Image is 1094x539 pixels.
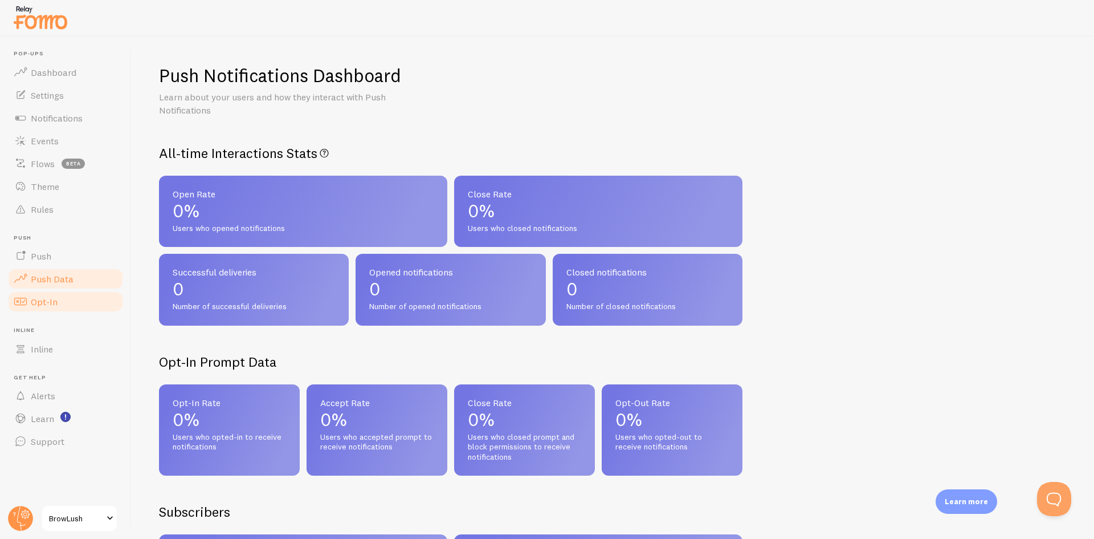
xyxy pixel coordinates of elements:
[159,91,432,117] p: Learn about your users and how they interact with Push Notifications
[7,268,124,290] a: Push Data
[566,302,729,312] span: Number of closed notifications
[31,90,64,101] span: Settings
[320,411,434,429] p: 0%
[31,112,83,124] span: Notifications
[468,432,581,463] span: Users who closed prompt and block permissions to receive notifications
[615,411,729,429] p: 0%
[7,338,124,360] a: Inline
[369,280,532,298] p: 0
[320,398,434,407] span: Accept Rate
[7,384,124,407] a: Alerts
[49,512,103,525] span: BrowLush
[7,290,124,313] a: Opt-In
[7,407,124,430] a: Learn
[173,302,335,312] span: Number of successful deliveries
[31,390,55,402] span: Alerts
[31,135,59,147] span: Events
[173,280,335,298] p: 0
[7,152,124,175] a: Flows beta
[7,430,124,453] a: Support
[31,296,58,307] span: Opt-In
[173,189,434,198] span: Open Rate
[7,175,124,198] a: Theme
[173,268,335,277] span: Successful deliveries
[369,268,532,277] span: Opened notifications
[31,413,54,424] span: Learn
[566,268,729,277] span: Closed notifications
[159,503,230,521] h2: Subscribers
[14,234,124,242] span: Push
[936,489,997,514] div: Learn more
[173,224,434,234] span: Users who opened notifications
[31,181,59,192] span: Theme
[14,327,124,334] span: Inline
[41,505,118,532] a: BrowLush
[159,144,742,162] h2: All-time Interactions Stats
[7,245,124,268] a: Push
[173,411,286,429] p: 0%
[173,432,286,452] span: Users who opted-in to receive notifications
[62,159,85,169] span: beta
[31,343,53,355] span: Inline
[615,432,729,452] span: Users who opted-out to receive notifications
[369,302,532,312] span: Number of opened notifications
[60,412,71,422] svg: <p>Watch New Feature Tutorials!</p>
[12,3,69,32] img: fomo-relay-logo-orange.svg
[31,436,64,447] span: Support
[159,353,742,371] h2: Opt-In Prompt Data
[468,202,729,220] p: 0%
[173,398,286,407] span: Opt-In Rate
[7,84,124,107] a: Settings
[320,432,434,452] span: Users who accepted prompt to receive notifications
[1037,482,1071,516] iframe: Help Scout Beacon - Open
[945,496,988,507] p: Learn more
[31,158,55,169] span: Flows
[468,224,729,234] span: Users who closed notifications
[468,189,729,198] span: Close Rate
[159,64,401,87] h1: Push Notifications Dashboard
[7,61,124,84] a: Dashboard
[7,129,124,152] a: Events
[31,67,76,78] span: Dashboard
[566,280,729,298] p: 0
[31,204,54,215] span: Rules
[14,374,124,382] span: Get Help
[468,398,581,407] span: Close Rate
[31,273,74,285] span: Push Data
[173,202,434,220] p: 0%
[615,398,729,407] span: Opt-Out Rate
[7,198,124,221] a: Rules
[468,411,581,429] p: 0%
[14,50,124,58] span: Pop-ups
[31,250,51,262] span: Push
[7,107,124,129] a: Notifications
